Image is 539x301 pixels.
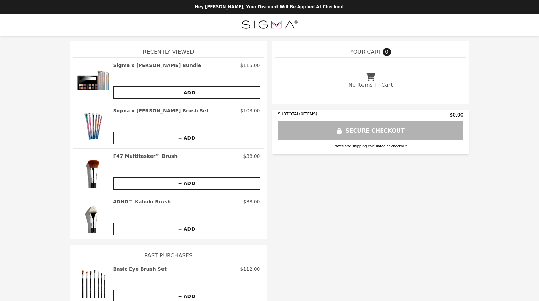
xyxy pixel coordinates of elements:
[299,112,317,117] span: ( 0 ITEMS)
[4,4,535,10] p: Hey [PERSON_NAME], your discount will be applied at checkout
[113,107,209,114] h2: Sigma x [PERSON_NAME] Brush Set
[113,198,171,205] h2: 4DHD™ Kabuki Brush
[240,62,260,69] p: $115.00
[243,198,260,205] p: $38.00
[383,48,391,56] span: 0
[278,143,464,149] div: taxes and shipping calculated at checkout
[77,198,110,235] img: 4DHD™ Kabuki Brush
[73,41,264,57] h1: Recently Viewed
[240,107,260,114] p: $103.00
[113,177,260,190] button: + ADD
[278,112,299,117] span: SUBTOTAL
[241,18,298,31] img: Brand Logo
[450,111,463,118] span: $0.00
[243,153,260,160] p: $38.00
[348,81,393,89] p: No Items In Cart
[77,107,110,144] img: Sigma x Angela Bright Brush Set
[113,132,260,144] button: + ADD
[240,265,260,272] p: $112.00
[113,153,178,160] h2: F47 Multitasker™ Brush
[113,265,167,272] h2: Basic Eye Brush Set
[77,62,110,99] img: Sigma x Angela Bright Bundle
[77,153,110,190] img: F47 Multitasker™ Brush
[113,62,201,69] h2: Sigma x [PERSON_NAME] Bundle
[113,223,260,235] button: + ADD
[350,48,381,56] span: YOUR CART
[73,245,264,261] h1: Past Purchases
[113,86,260,99] button: + ADD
